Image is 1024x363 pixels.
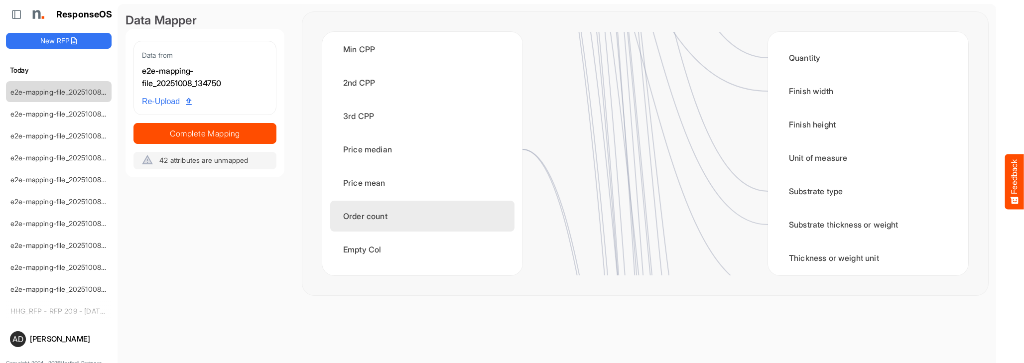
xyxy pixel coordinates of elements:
[10,241,125,249] a: e2e-mapping-file_20251008_132815
[330,134,514,165] div: Price median
[133,123,276,144] button: Complete Mapping
[776,76,960,107] div: Finish width
[10,263,125,271] a: e2e-mapping-file_20251008_131856
[10,88,127,96] a: e2e-mapping-file_20251008_134750
[10,131,126,140] a: e2e-mapping-file_20251008_134241
[56,9,113,20] h1: ResponseOS
[10,175,126,184] a: e2e-mapping-file_20251008_133625
[10,197,126,206] a: e2e-mapping-file_20251008_133358
[10,110,127,118] a: e2e-mapping-file_20251008_134353
[776,142,960,173] div: Unit of measure
[142,49,268,61] div: Data from
[126,12,284,29] div: Data Mapper
[142,65,268,90] div: e2e-mapping-file_20251008_134750
[134,126,276,140] span: Complete Mapping
[330,67,514,98] div: 2nd CPP
[159,156,248,164] span: 42 attributes are unmapped
[330,201,514,232] div: Order count
[776,242,960,273] div: Thickness or weight unit
[10,219,126,228] a: e2e-mapping-file_20251008_132857
[776,109,960,140] div: Finish height
[10,153,126,162] a: e2e-mapping-file_20251008_133744
[776,176,960,207] div: Substrate type
[6,33,112,49] button: New RFP
[330,101,514,131] div: 3rd CPP
[10,285,125,293] a: e2e-mapping-file_20251008_131648
[330,167,514,198] div: Price mean
[1005,154,1024,209] button: Feedback
[776,209,960,240] div: Substrate thickness or weight
[138,92,196,111] a: Re-Upload
[12,335,23,343] span: AD
[6,65,112,76] h6: Today
[330,34,514,65] div: Min CPP
[776,42,960,73] div: Quantity
[30,335,108,343] div: [PERSON_NAME]
[27,4,47,24] img: Northell
[330,234,514,265] div: Empty Col
[142,95,192,108] span: Re-Upload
